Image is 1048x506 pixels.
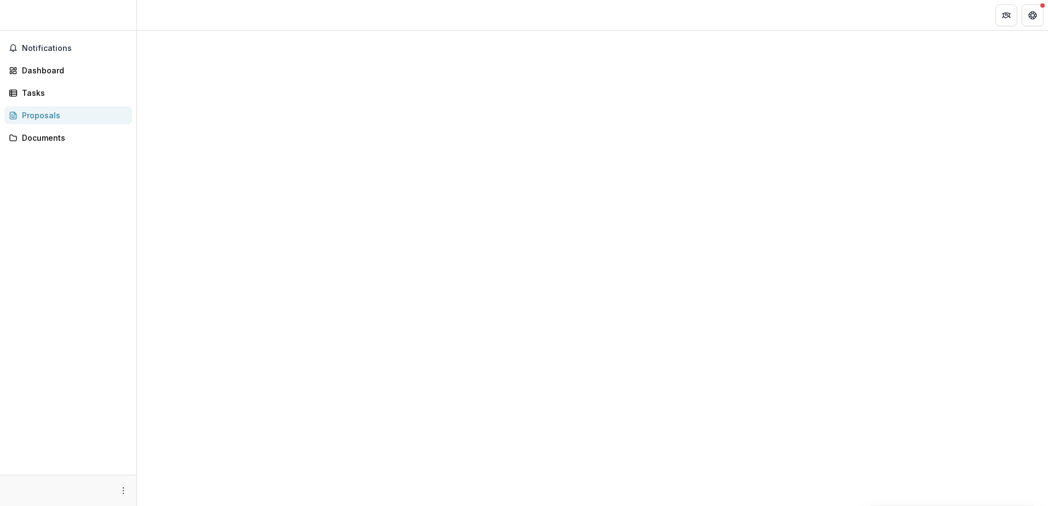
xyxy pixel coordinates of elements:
[22,132,123,143] div: Documents
[22,44,128,53] span: Notifications
[4,106,132,124] a: Proposals
[4,39,132,57] button: Notifications
[995,4,1017,26] button: Partners
[4,61,132,79] a: Dashboard
[117,484,130,497] button: More
[4,129,132,147] a: Documents
[22,110,123,121] div: Proposals
[4,84,132,102] a: Tasks
[1022,4,1044,26] button: Get Help
[22,65,123,76] div: Dashboard
[22,87,123,99] div: Tasks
